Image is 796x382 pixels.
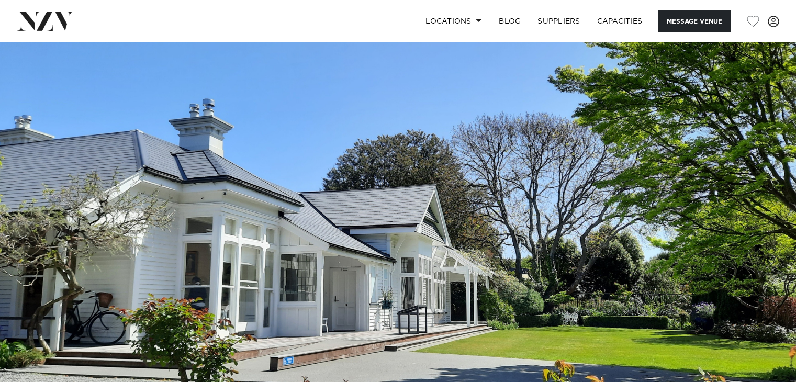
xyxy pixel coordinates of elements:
[17,12,74,30] img: nzv-logo.png
[529,10,588,32] a: SUPPLIERS
[417,10,490,32] a: Locations
[589,10,651,32] a: Capacities
[658,10,731,32] button: Message Venue
[490,10,529,32] a: BLOG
